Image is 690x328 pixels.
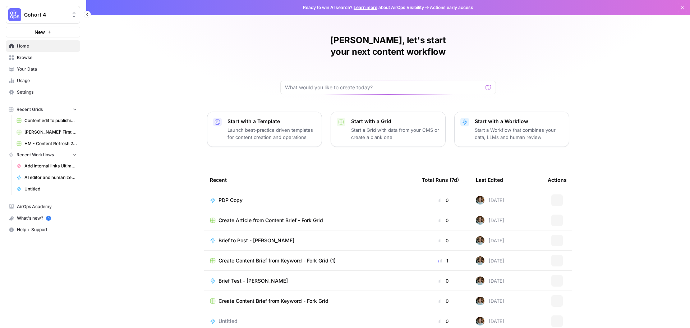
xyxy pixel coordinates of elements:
img: zokwlwkpbrcdr2sqfe3mvfff4ga3 [476,196,484,205]
a: Learn more [354,5,377,10]
p: Start with a Workflow [475,118,563,125]
button: New [6,27,80,37]
img: zokwlwkpbrcdr2sqfe3mvfff4ga3 [476,256,484,265]
span: Actions early access [430,4,473,11]
a: AirOps Academy [6,201,80,212]
span: Cohort 4 [24,11,68,18]
div: Recent [210,170,410,190]
a: Untitled [13,183,80,195]
div: [DATE] [476,256,504,265]
a: Add internal links Ultimate and awesome version- PB own version [13,160,80,172]
a: Settings [6,86,80,98]
img: zokwlwkpbrcdr2sqfe3mvfff4ga3 [476,277,484,285]
span: Create Content Brief from Keyword - Fork Grid (1) [218,257,336,264]
input: What would you like to create today? [285,84,483,91]
span: HM - Content Refresh 28.07 Grid [24,140,77,147]
div: [DATE] [476,216,504,225]
a: Home [6,40,80,52]
a: Brief to Post - [PERSON_NAME] [210,237,410,244]
span: New [34,28,45,36]
a: Create Article from Content Brief - Fork Grid [210,217,410,224]
span: Your Data [17,66,77,72]
a: Brief Test - [PERSON_NAME] [210,277,410,284]
button: What's new? 5 [6,212,80,224]
div: 0 [422,217,464,224]
span: Untitled [218,318,238,325]
span: Recent Grids [17,106,43,113]
div: 1 [422,257,464,264]
div: 0 [422,318,464,325]
div: 0 [422,197,464,204]
span: Brief Test - [PERSON_NAME] [218,277,288,284]
h1: [PERSON_NAME], let's start your next content workflow [280,35,496,58]
span: Help + Support [17,226,77,233]
div: 0 [422,237,464,244]
p: Start with a Grid [351,118,440,125]
div: Last Edited [476,170,503,190]
a: Browse [6,52,80,63]
a: Untitled [210,318,410,325]
a: Your Data [6,63,80,75]
a: Usage [6,75,80,86]
span: Recent Workflows [17,152,54,158]
span: Create Article from Content Brief - Fork Grid [218,217,323,224]
div: [DATE] [476,236,504,245]
img: zokwlwkpbrcdr2sqfe3mvfff4ga3 [476,297,484,305]
p: Start a Workflow that combines your data, LLMs and human review [475,126,563,141]
img: Cohort 4 Logo [8,8,21,21]
div: [DATE] [476,297,504,305]
p: Launch best-practice driven templates for content creation and operations [227,126,316,141]
div: [DATE] [476,196,504,205]
span: Ready to win AI search? about AirOps Visibility [303,4,424,11]
text: 5 [47,216,49,220]
span: AI editor and humanizer - review before publish [PB] [24,174,77,181]
span: Add internal links Ultimate and awesome version- PB own version [24,163,77,169]
div: [DATE] [476,317,504,325]
a: Create Content Brief from Keyword - Fork Grid [210,297,410,305]
span: Create Content Brief from Keyword - Fork Grid [218,297,328,305]
span: AirOps Academy [17,203,77,210]
p: Start a Grid with data from your CMS or create a blank one [351,126,440,141]
button: Start with a WorkflowStart a Workflow that combines your data, LLMs and human review [454,112,569,147]
a: Create Content Brief from Keyword - Fork Grid (1) [210,257,410,264]
a: 5 [46,216,51,221]
div: Actions [548,170,567,190]
span: Untitled [24,186,77,192]
div: 0 [422,297,464,305]
div: What's new? [6,213,80,224]
img: zokwlwkpbrcdr2sqfe3mvfff4ga3 [476,216,484,225]
button: Start with a TemplateLaunch best-practice driven templates for content creation and operations [207,112,322,147]
a: PDP Copy [210,197,410,204]
span: Settings [17,89,77,95]
button: Start with a GridStart a Grid with data from your CMS or create a blank one [331,112,446,147]
span: Usage [17,77,77,84]
button: Recent Workflows [6,149,80,160]
p: Start with a Template [227,118,316,125]
div: [DATE] [476,277,504,285]
button: Help + Support [6,224,80,235]
div: Total Runs (7d) [422,170,459,190]
button: Workspace: Cohort 4 [6,6,80,24]
div: 0 [422,277,464,284]
a: Content edit to publishing: Writer draft-> Brand alignment edits-> Human review-> Add internal an... [13,115,80,126]
span: Brief to Post - [PERSON_NAME] [218,237,294,244]
span: Home [17,43,77,49]
img: zokwlwkpbrcdr2sqfe3mvfff4ga3 [476,317,484,325]
a: HM - Content Refresh 28.07 Grid [13,138,80,149]
a: [PERSON_NAME]' First Flow Grid [13,126,80,138]
img: zokwlwkpbrcdr2sqfe3mvfff4ga3 [476,236,484,245]
button: Recent Grids [6,104,80,115]
a: AI editor and humanizer - review before publish [PB] [13,172,80,183]
span: Content edit to publishing: Writer draft-> Brand alignment edits-> Human review-> Add internal an... [24,117,77,124]
span: Browse [17,54,77,61]
span: PDP Copy [218,197,243,204]
span: [PERSON_NAME]' First Flow Grid [24,129,77,135]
